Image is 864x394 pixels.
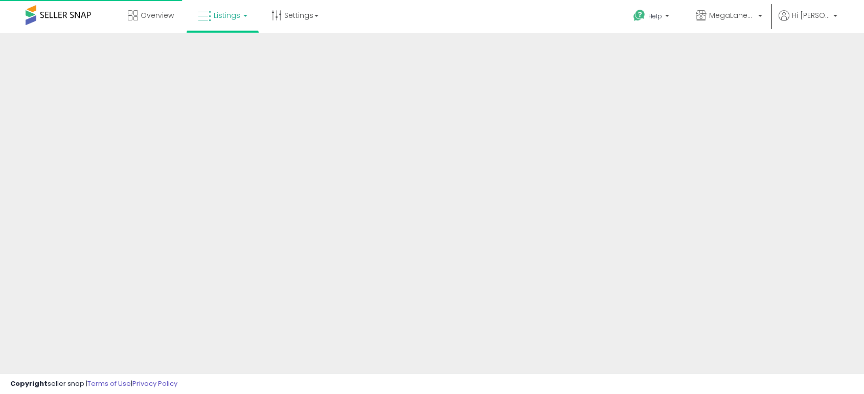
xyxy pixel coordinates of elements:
strong: Copyright [10,379,48,388]
a: Privacy Policy [132,379,177,388]
span: Hi [PERSON_NAME] [792,10,830,20]
span: Help [648,12,662,20]
a: Hi [PERSON_NAME] [779,10,837,33]
a: Help [625,2,679,33]
i: Get Help [633,9,646,22]
a: Terms of Use [87,379,131,388]
span: Listings [214,10,240,20]
div: seller snap | | [10,379,177,389]
span: MegaLanes Distribution [709,10,755,20]
span: Overview [141,10,174,20]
